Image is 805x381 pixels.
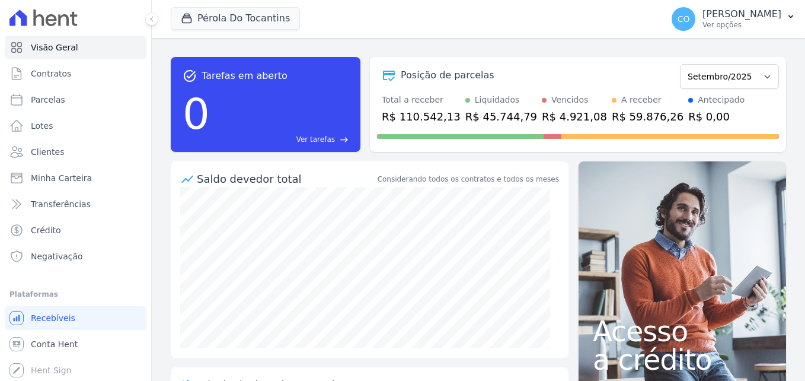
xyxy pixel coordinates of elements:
[31,94,65,106] span: Parcelas
[9,287,142,301] div: Plataformas
[31,250,83,262] span: Negativação
[31,312,75,324] span: Recebíveis
[382,94,461,106] div: Total a receber
[31,68,71,80] span: Contratos
[31,338,78,350] span: Conta Hent
[465,109,537,125] div: R$ 45.744,79
[5,332,146,356] a: Conta Hent
[5,140,146,164] a: Clientes
[171,7,300,30] button: Pérola Do Tocantins
[202,69,287,83] span: Tarefas em aberto
[542,109,607,125] div: R$ 4.921,08
[5,245,146,268] a: Negativação
[5,306,146,330] a: Recebíveis
[678,15,690,23] span: CO
[5,36,146,59] a: Visão Geral
[698,94,745,106] div: Antecipado
[31,198,91,210] span: Transferências
[5,114,146,138] a: Lotes
[31,120,53,132] span: Lotes
[702,20,781,30] p: Ver opções
[5,218,146,242] a: Crédito
[688,109,745,125] div: R$ 0,00
[5,192,146,216] a: Transferências
[612,109,683,125] div: R$ 59.876,26
[475,94,520,106] div: Liquidados
[5,88,146,112] a: Parcelas
[551,94,588,106] div: Vencidos
[5,166,146,190] a: Minha Carteira
[340,135,349,144] span: east
[31,224,61,236] span: Crédito
[215,134,349,145] a: Ver tarefas east
[382,109,461,125] div: R$ 110.542,13
[5,62,146,85] a: Contratos
[296,134,335,145] span: Ver tarefas
[197,171,375,187] div: Saldo devedor total
[378,174,559,185] div: Considerando todos os contratos e todos os meses
[702,8,781,20] p: [PERSON_NAME]
[31,42,78,53] span: Visão Geral
[31,146,64,158] span: Clientes
[31,172,92,184] span: Minha Carteira
[183,83,210,145] div: 0
[401,68,494,82] div: Posição de parcelas
[593,345,772,374] span: a crédito
[593,317,772,345] span: Acesso
[662,2,805,36] button: CO [PERSON_NAME] Ver opções
[621,94,662,106] div: A receber
[183,69,197,83] span: task_alt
